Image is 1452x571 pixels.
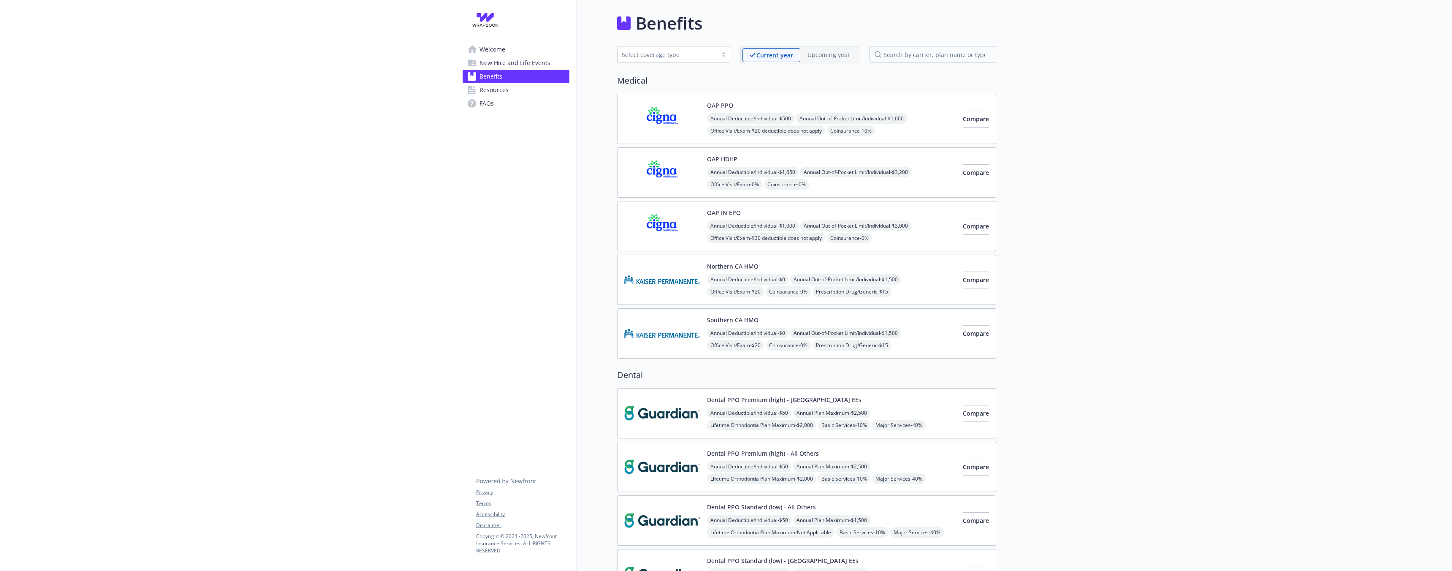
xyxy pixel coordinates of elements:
h2: Dental [617,369,996,381]
span: Coinsurance - 10% [827,125,875,136]
span: Basic Services - 10% [818,473,870,484]
img: Kaiser Permanente Insurance Company carrier logo [624,262,700,298]
span: Prescription Drug/Generic - $15 [813,340,891,351]
span: Office Visit/Exam - $20 [707,340,764,351]
button: Dental PPO Premium (high) - [GEOGRAPHIC_DATA] EEs [707,395,861,404]
h2: Medical [617,74,996,87]
span: Annual Deductible/Individual - $1,000 [707,220,799,231]
span: Compare [963,222,989,230]
button: Compare [963,325,989,342]
span: Compare [963,517,989,525]
span: Annual Deductible/Individual - $50 [707,461,791,472]
button: Dental PPO Standard (low) - All Others [707,503,816,511]
img: Guardian carrier logo [624,395,700,431]
span: Compare [963,276,989,284]
button: OAP PPO [707,101,733,110]
p: Current year [756,51,793,60]
span: Annual Out-of-Pocket Limit/Individual - $1,500 [790,274,901,285]
button: Compare [963,218,989,235]
a: FAQs [463,97,569,110]
span: Annual Out-of-Pocket Limit/Individual - $1,000 [796,113,907,124]
button: Northern CA HMO [707,262,759,271]
span: Lifetime Orthodontia Plan Maximum - $2,000 [707,473,816,484]
span: Compare [963,409,989,417]
span: Annual Plan Maximum - $2,500 [793,408,870,418]
img: CIGNA carrier logo [624,155,700,190]
button: Compare [963,459,989,476]
img: CIGNA carrier logo [624,208,700,244]
a: Terms [476,500,569,507]
span: Office Visit/Exam - $20 [707,286,764,297]
span: Major Services - 40% [872,420,926,430]
span: Coinsurance - 0% [764,179,809,190]
span: Basic Services - 10% [818,420,870,430]
img: Guardian carrier logo [624,503,700,538]
a: New Hire and Life Events [463,56,569,70]
div: Select coverage type [622,50,713,59]
a: Benefits [463,70,569,83]
span: FAQs [479,97,494,110]
button: OAP IN EPO [707,208,741,217]
span: Annual Deductible/Individual - $1,650 [707,167,799,177]
img: Kaiser Permanente Insurance Company carrier logo [624,315,700,351]
span: Annual Deductible/Individual - $0 [707,328,788,338]
button: Compare [963,272,989,288]
button: Compare [963,164,989,181]
span: Upcoming year [800,48,857,62]
span: Annual Plan Maximum - $2,500 [793,461,870,472]
span: Compare [963,463,989,471]
input: search by carrier, plan name or type [870,46,996,63]
span: Major Services - 40% [872,473,926,484]
span: Prescription Drug/Generic - $15 [813,286,891,297]
span: Annual Deductible/Individual - $500 [707,113,794,124]
span: Welcome [479,43,505,56]
span: Annual Deductible/Individual - $50 [707,515,791,525]
img: CIGNA carrier logo [624,101,700,137]
span: Major Services - 40% [890,527,944,538]
p: Upcoming year [807,50,850,59]
button: Dental PPO Standard (low) - [GEOGRAPHIC_DATA] EEs [707,556,859,565]
span: Office Visit/Exam - $20 deductible does not apply [707,125,825,136]
span: Annual Plan Maximum - $1,500 [793,515,870,525]
span: Annual Out-of-Pocket Limit/Individual - $3,200 [800,167,911,177]
span: Annual Out-of-Pocket Limit/Individual - $3,000 [800,220,911,231]
button: Dental PPO Premium (high) - All Others [707,449,819,458]
span: Compare [963,115,989,123]
span: Coinsurance - 0% [766,340,811,351]
a: Accessibility [476,511,569,518]
p: Copyright © 2024 - 2025 , Newfront Insurance Services, ALL RIGHTS RESERVED [476,533,569,554]
h1: Benefits [636,11,702,36]
button: OAP HDHP [707,155,737,163]
span: New Hire and Life Events [479,56,550,70]
img: Guardian carrier logo [624,449,700,485]
span: Annual Deductible/Individual - $50 [707,408,791,418]
span: Benefits [479,70,502,83]
span: Compare [963,169,989,177]
a: Welcome [463,43,569,56]
span: Office Visit/Exam - $30 deductible does not apply [707,233,825,243]
span: Coinsurance - 0% [827,233,872,243]
button: Compare [963,405,989,422]
span: Basic Services - 10% [836,527,889,538]
span: Annual Deductible/Individual - $0 [707,274,788,285]
span: Lifetime Orthodontia Plan Maximum - $2,000 [707,420,816,430]
span: Lifetime Orthodontia Plan Maximum - Not Applicable [707,527,834,538]
button: Compare [963,111,989,128]
span: Annual Out-of-Pocket Limit/Individual - $1,500 [790,328,901,338]
span: Coinsurance - 0% [766,286,811,297]
button: Southern CA HMO [707,315,759,324]
span: Compare [963,329,989,337]
span: Resources [479,83,509,97]
span: Office Visit/Exam - 0% [707,179,762,190]
a: Resources [463,83,569,97]
a: Privacy [476,489,569,496]
a: Disclaimer [476,522,569,529]
button: Compare [963,512,989,529]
